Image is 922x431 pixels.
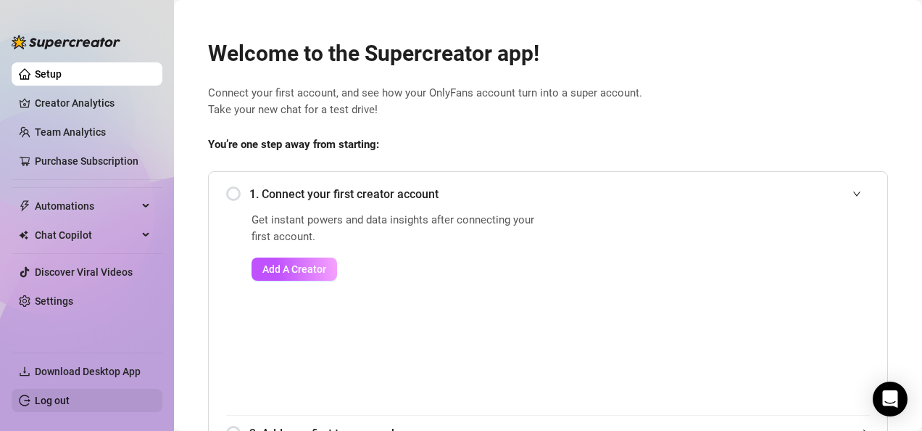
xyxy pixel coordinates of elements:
a: Setup [35,68,62,80]
span: 1. Connect your first creator account [249,185,870,203]
a: Creator Analytics [35,91,151,115]
strong: You’re one step away from starting: [208,138,379,151]
div: 1. Connect your first creator account [226,176,870,212]
span: Automations [35,194,138,218]
span: Add A Creator [262,263,326,275]
a: Settings [35,295,73,307]
span: expanded [852,189,861,198]
span: thunderbolt [19,200,30,212]
a: Team Analytics [35,126,106,138]
img: Chat Copilot [19,230,28,240]
a: Add A Creator [252,258,544,281]
span: Connect your first account, and see how your OnlyFans account turn into a super account. Take you... [208,85,888,119]
h2: Welcome to the Supercreator app! [208,40,888,67]
iframe: Add Creators [580,212,870,398]
span: Download Desktop App [35,366,141,377]
img: logo-BBDzfeDw.svg [12,35,120,49]
a: Discover Viral Videos [35,266,133,278]
div: Open Intercom Messenger [873,382,908,416]
button: Add A Creator [252,258,337,281]
a: Purchase Subscription [35,149,151,173]
span: download [19,366,30,377]
span: Get instant powers and data insights after connecting your first account. [252,212,544,246]
a: Log out [35,395,70,406]
span: Chat Copilot [35,223,138,247]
